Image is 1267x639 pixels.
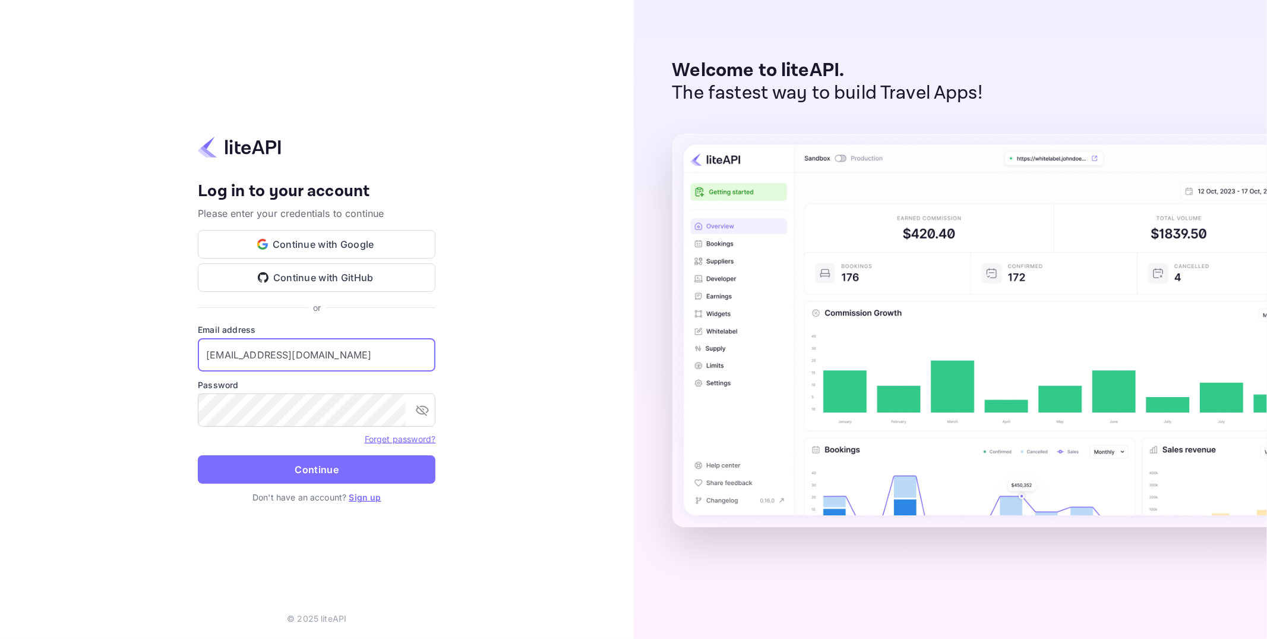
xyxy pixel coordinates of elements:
[410,398,434,422] button: toggle password visibility
[198,181,435,202] h4: Log in to your account
[672,82,983,105] p: The fastest way to build Travel Apps!
[198,230,435,259] button: Continue with Google
[349,492,381,502] a: Sign up
[313,301,321,314] p: or
[287,612,346,625] p: © 2025 liteAPI
[198,206,435,221] p: Please enter your credentials to continue
[198,338,435,372] input: Enter your email address
[198,491,435,503] p: Don't have an account?
[198,455,435,484] button: Continue
[198,323,435,336] label: Email address
[365,433,435,445] a: Forget password?
[198,263,435,292] button: Continue with GitHub
[365,434,435,444] a: Forget password?
[198,136,281,159] img: liteapi
[198,379,435,391] label: Password
[672,59,983,82] p: Welcome to liteAPI.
